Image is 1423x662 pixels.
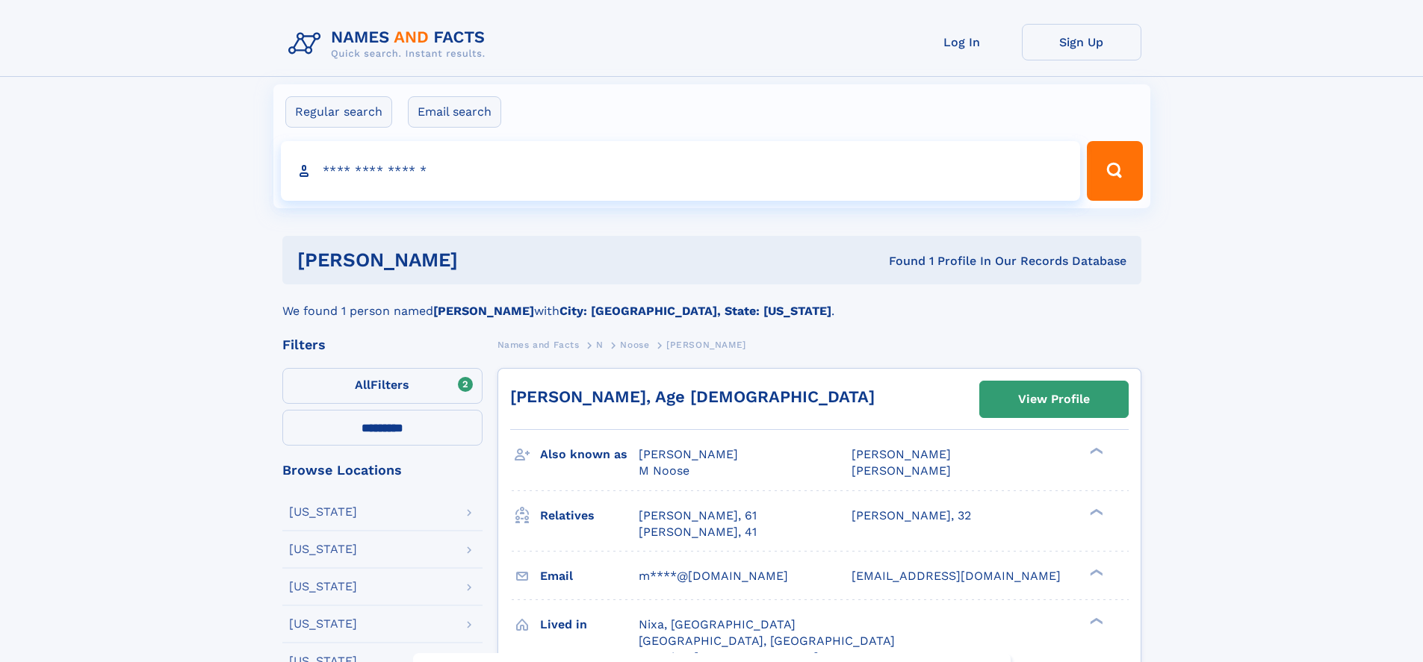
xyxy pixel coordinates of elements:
[297,251,674,269] h1: [PERSON_NAME]
[289,506,357,518] div: [US_STATE]
[540,442,639,467] h3: Also known as
[1086,567,1104,577] div: ❯
[559,304,831,318] b: City: [GEOGRAPHIC_DATA], State: [US_STATE]
[282,338,483,352] div: Filters
[639,447,738,461] span: [PERSON_NAME]
[852,569,1061,583] span: [EMAIL_ADDRESS][DOMAIN_NAME]
[285,96,392,128] label: Regular search
[282,24,497,64] img: Logo Names and Facts
[620,340,649,350] span: Noose
[639,634,895,648] span: [GEOGRAPHIC_DATA], [GEOGRAPHIC_DATA]
[639,524,757,540] a: [PERSON_NAME], 41
[852,447,951,461] span: [PERSON_NAME]
[289,581,357,593] div: [US_STATE]
[355,378,371,392] span: All
[639,617,796,631] span: Nixa, [GEOGRAPHIC_DATA]
[852,508,971,524] a: [PERSON_NAME], 32
[1086,616,1104,625] div: ❯
[408,96,501,128] label: Email search
[596,335,604,354] a: N
[980,381,1128,417] a: View Profile
[1022,24,1141,60] a: Sign Up
[282,368,483,404] label: Filters
[620,335,649,354] a: Noose
[673,253,1126,269] div: Found 1 Profile In Our Records Database
[540,563,639,589] h3: Email
[1087,141,1142,201] button: Search Button
[1086,446,1104,456] div: ❯
[289,543,357,555] div: [US_STATE]
[902,24,1022,60] a: Log In
[510,387,875,406] a: [PERSON_NAME], Age [DEMOGRAPHIC_DATA]
[639,463,689,478] span: M Noose
[282,463,483,477] div: Browse Locations
[282,284,1141,320] div: We found 1 person named with .
[596,340,604,350] span: N
[852,463,951,478] span: [PERSON_NAME]
[1086,507,1104,516] div: ❯
[289,618,357,630] div: [US_STATE]
[639,508,757,524] a: [PERSON_NAME], 61
[1018,382,1090,416] div: View Profile
[497,335,580,354] a: Names and Facts
[281,141,1081,201] input: search input
[666,340,746,350] span: [PERSON_NAME]
[540,612,639,637] h3: Lived in
[433,304,534,318] b: [PERSON_NAME]
[540,503,639,528] h3: Relatives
